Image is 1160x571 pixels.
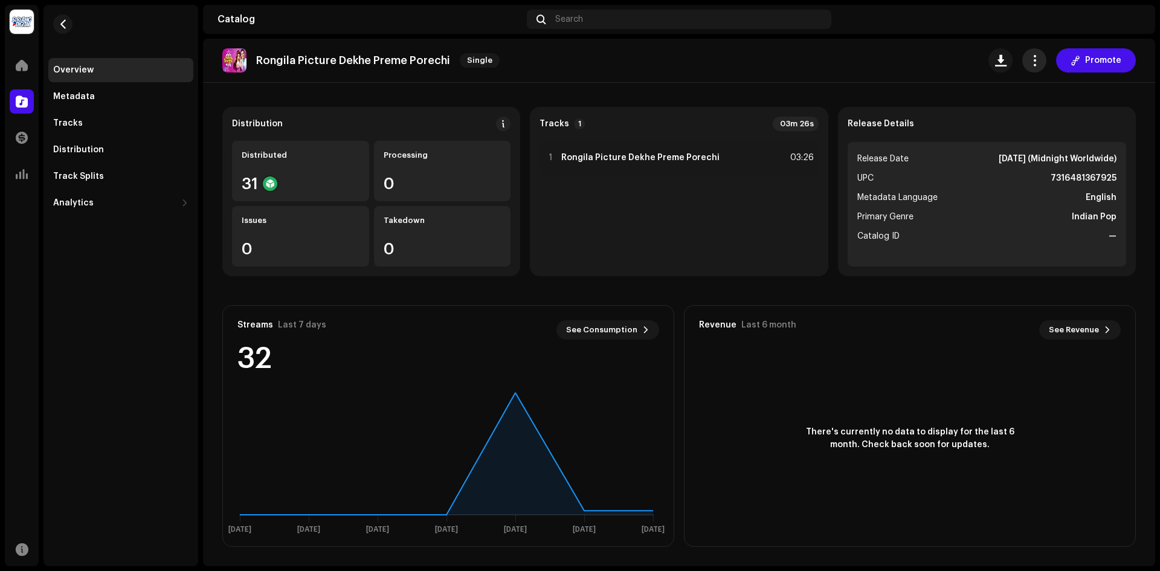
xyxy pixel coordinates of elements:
strong: 7316481367925 [1051,171,1116,185]
span: Release Date [857,152,909,166]
div: Distribution [53,145,104,155]
text: [DATE] [297,526,320,534]
div: Metadata [53,92,95,102]
div: Takedown [384,216,501,225]
re-m-nav-item: Overview [48,58,193,82]
re-m-nav-item: Distribution [48,138,193,162]
button: Promote [1056,48,1136,73]
div: Tracks [53,118,83,128]
re-m-nav-dropdown: Analytics [48,191,193,215]
p: Rongila Picture Dekhe Preme Porechi [256,54,450,67]
span: Metadata Language [857,190,938,205]
span: Primary Genre [857,210,913,224]
div: Distributed [242,150,359,160]
div: Analytics [53,198,94,208]
re-m-nav-item: Metadata [48,85,193,109]
button: See Consumption [556,320,659,340]
span: Search [555,15,583,24]
div: Last 6 month [741,320,796,330]
span: Catalog ID [857,229,900,244]
div: Streams [237,320,273,330]
strong: Rongila Picture Dekhe Preme Porechi [561,153,720,163]
span: Promote [1085,48,1121,73]
text: [DATE] [228,526,251,534]
img: 002d0b7e-39bb-449f-ae97-086db32edbb7 [10,10,34,34]
text: [DATE] [435,526,458,534]
div: Catalog [217,15,522,24]
div: Track Splits [53,172,104,181]
strong: Indian Pop [1072,210,1116,224]
text: [DATE] [504,526,527,534]
span: See Consumption [566,318,637,342]
img: 831a4c3d-5e84-4f7e-baff-8d6a1f940cc0 [1121,10,1141,29]
strong: — [1109,229,1116,244]
span: Single [460,53,500,68]
strong: [DATE] (Midnight Worldwide) [999,152,1116,166]
button: See Revenue [1039,320,1121,340]
text: [DATE] [366,526,389,534]
span: There's currently no data to display for the last 6 month. Check back soon for updates. [801,426,1019,451]
div: Processing [384,150,501,160]
div: 03:26 [787,150,814,165]
img: 67d2e0aa-7a94-4a05-8ebe-75190cb9590d [222,48,246,73]
span: UPC [857,171,874,185]
div: Revenue [699,320,736,330]
span: See Revenue [1049,318,1099,342]
text: [DATE] [573,526,596,534]
re-m-nav-item: Tracks [48,111,193,135]
strong: English [1086,190,1116,205]
text: [DATE] [642,526,665,534]
div: Issues [242,216,359,225]
div: Overview [53,65,94,75]
div: Last 7 days [278,320,326,330]
re-m-nav-item: Track Splits [48,164,193,189]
